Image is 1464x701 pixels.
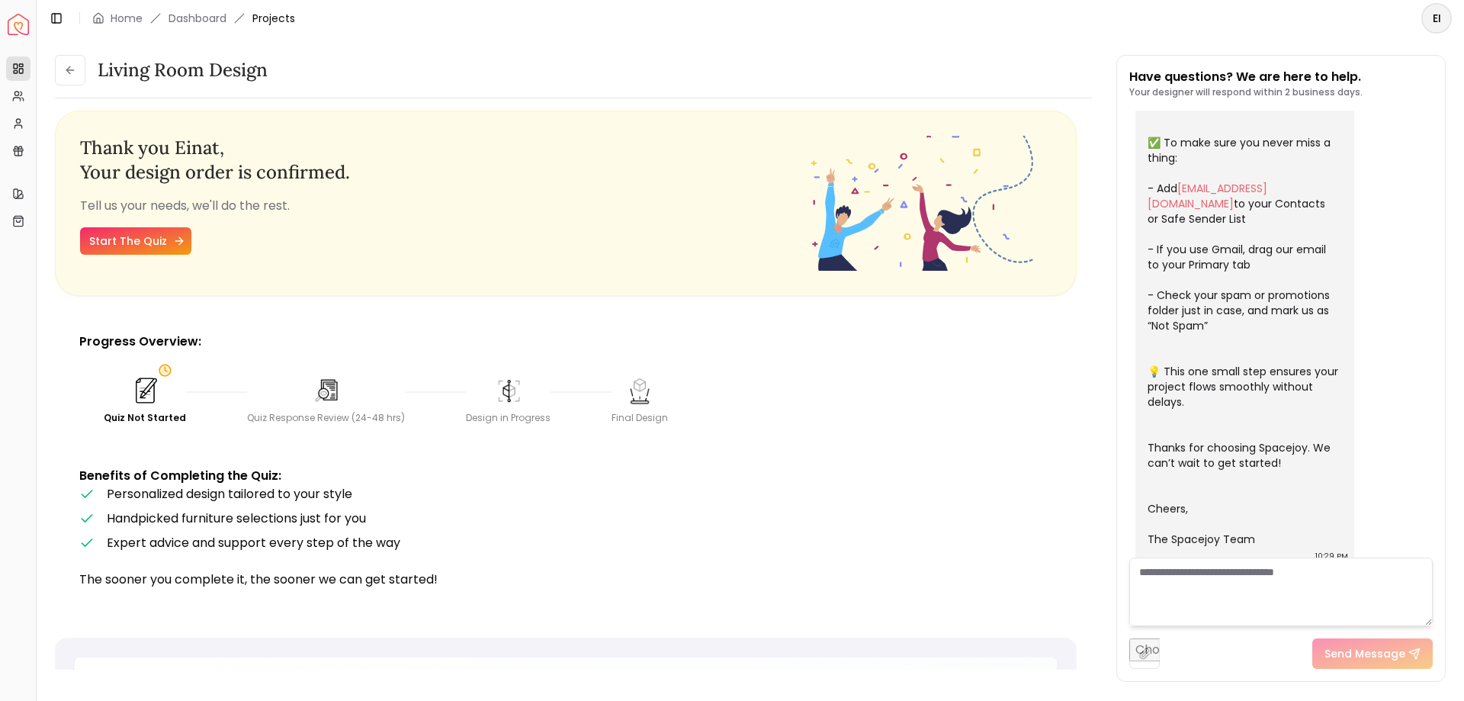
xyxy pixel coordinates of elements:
h3: Thank you , Your design order is confirmed. [80,136,809,185]
div: Design in Progress [466,412,551,424]
span: Einat [175,136,220,159]
p: Tell us your needs, we'll do the rest. [80,197,809,215]
span: EI [1423,5,1450,32]
img: Fun quiz start - image [809,136,1038,271]
h3: Living Room design [98,58,268,82]
img: Quiz Response Review (24-48 hrs) [311,375,342,406]
a: Home [111,11,143,26]
img: Final Design [624,375,655,406]
span: Expert advice and support every step of the way [107,534,400,551]
p: The sooner you complete it, the sooner we can get started! [79,571,1052,589]
span: Handpicked furniture selections just for you [107,510,366,527]
span: Projects [252,11,295,26]
a: [EMAIL_ADDRESS][DOMAIN_NAME] [1148,181,1267,211]
p: Benefits of Completing the Quiz: [79,467,1052,485]
div: Quiz Not Started [104,412,186,424]
div: Quiz Response Review (24-48 hrs) [247,412,405,424]
p: Progress Overview: [79,333,1052,351]
img: Design in Progress [493,375,524,406]
a: Spacejoy [8,14,29,35]
button: EI [1421,3,1452,34]
img: Quiz Not Started [128,374,162,407]
span: Personalized design tailored to your style [107,485,352,503]
p: Have questions? We are here to help. [1129,68,1363,86]
a: Dashboard [169,11,226,26]
a: Start The Quiz [80,227,191,255]
p: Your designer will respond within 2 business days. [1129,86,1363,98]
img: Spacejoy Logo [8,14,29,35]
div: 10:29 PM [1315,548,1348,564]
nav: breadcrumb [92,11,295,26]
div: Final Design [612,412,668,424]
